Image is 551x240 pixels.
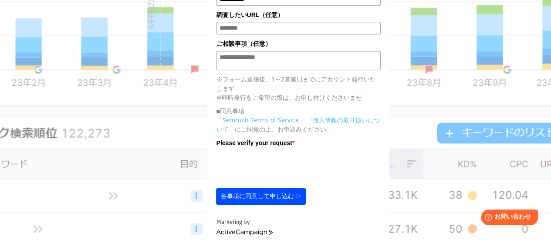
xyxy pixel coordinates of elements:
[216,138,380,148] label: Please verify your request
[216,188,306,205] button: 各事項に同意して申し込む ▷
[216,74,380,102] p: ※フォーム送信後、1～2営業日までにアカウント発行いたします ※即時発行をご希望の際は、お申し付けくださいませ
[216,115,380,134] p: にご同意の上、お申込みください。
[216,150,348,184] iframe: reCAPTCHA
[216,218,380,227] div: Marketing by
[216,10,380,20] label: 調査したいURL（任意）
[473,206,541,230] iframe: Help widget launcher
[216,106,380,115] p: ■同意事項
[216,116,379,133] a: 「個人情報の取り扱いについて」
[216,116,304,124] a: 「Semrush Terms of Service」
[216,39,380,48] label: ご相談事項（任意）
